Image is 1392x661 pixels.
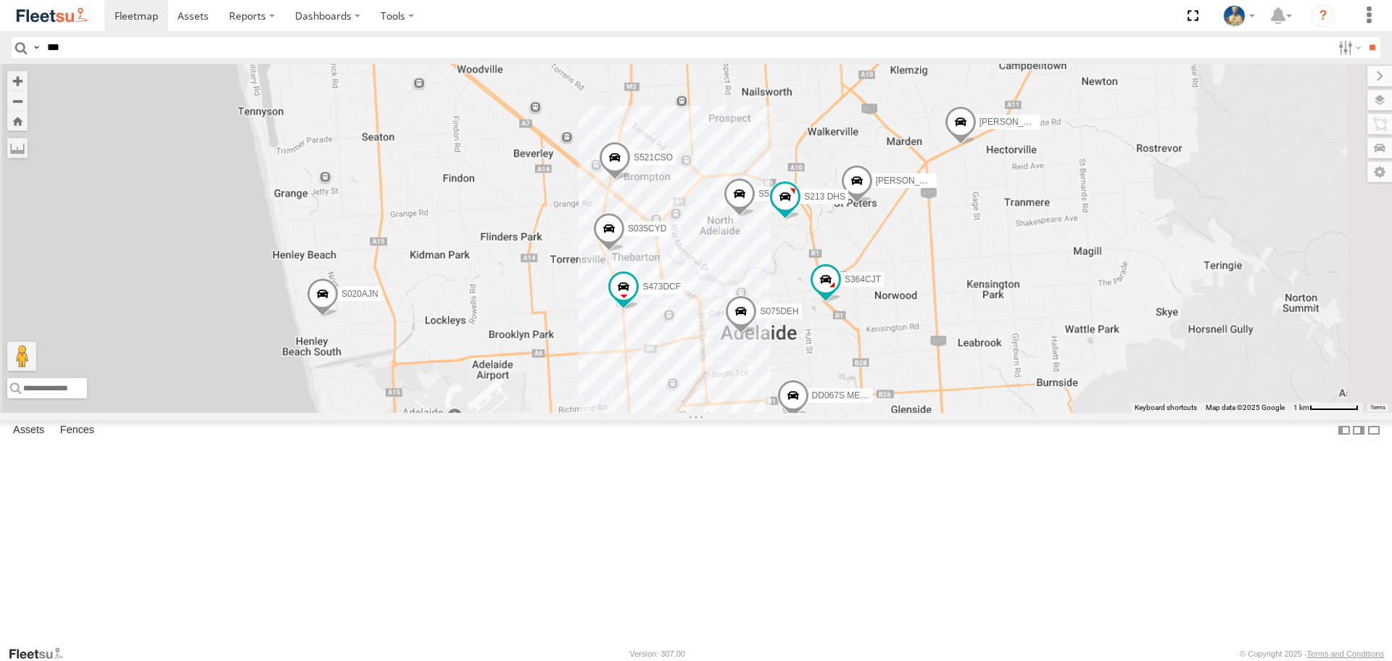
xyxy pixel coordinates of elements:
[1333,37,1364,58] label: Search Filter Options
[7,71,28,91] button: Zoom in
[979,118,1051,128] span: [PERSON_NAME]
[14,6,90,25] img: fleetsu-logo-horizontal.svg
[760,307,798,317] span: S075DEH
[630,649,685,658] div: Version: 307.00
[634,152,673,163] span: S521CSO
[1307,649,1384,658] a: Terms and Conditions
[1293,403,1309,411] span: 1 km
[7,91,28,111] button: Zoom out
[845,274,881,284] span: S364CJT
[1351,420,1366,441] label: Dock Summary Table to the Right
[6,421,51,441] label: Assets
[1218,5,1260,27] div: Matt Draper
[1367,420,1381,441] label: Hide Summary Table
[1206,403,1285,411] span: Map data ©2025 Google
[7,342,36,371] button: Drag Pegman onto the map to open Street View
[341,289,378,299] span: S020AJN
[30,37,42,58] label: Search Query
[758,189,797,199] span: S596CRY
[8,646,75,661] a: Visit our Website
[812,390,873,401] span: DD067S MERC
[642,282,681,292] span: S473DCF
[1337,420,1351,441] label: Dock Summary Table to the Left
[804,192,845,202] span: S213 DHS
[1135,403,1197,413] button: Keyboard shortcuts
[7,111,28,131] button: Zoom Home
[1312,4,1335,28] i: ?
[628,224,666,234] span: S035CYD
[1367,162,1392,182] label: Map Settings
[1289,403,1363,413] button: Map scale: 1 km per 64 pixels
[7,138,28,158] label: Measure
[53,421,101,441] label: Fences
[876,176,948,186] span: [PERSON_NAME]
[1370,404,1385,410] a: Terms (opens in new tab)
[1240,649,1384,658] div: © Copyright 2025 -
